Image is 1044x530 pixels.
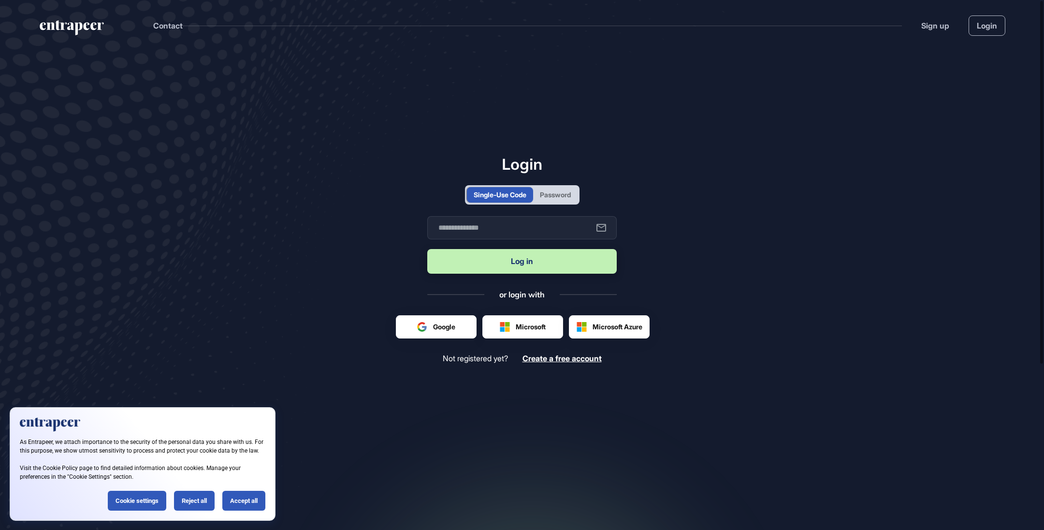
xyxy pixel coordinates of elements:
[39,20,105,39] a: entrapeer-logo
[443,354,508,363] span: Not registered yet?
[427,155,617,173] h1: Login
[540,190,571,200] div: Password
[474,190,526,200] div: Single-Use Code
[522,354,602,363] a: Create a free account
[153,19,183,32] button: Contact
[499,289,545,300] div: or login with
[522,353,602,363] span: Create a free account
[427,249,617,274] button: Log in
[921,20,949,31] a: Sign up
[969,15,1005,36] a: Login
